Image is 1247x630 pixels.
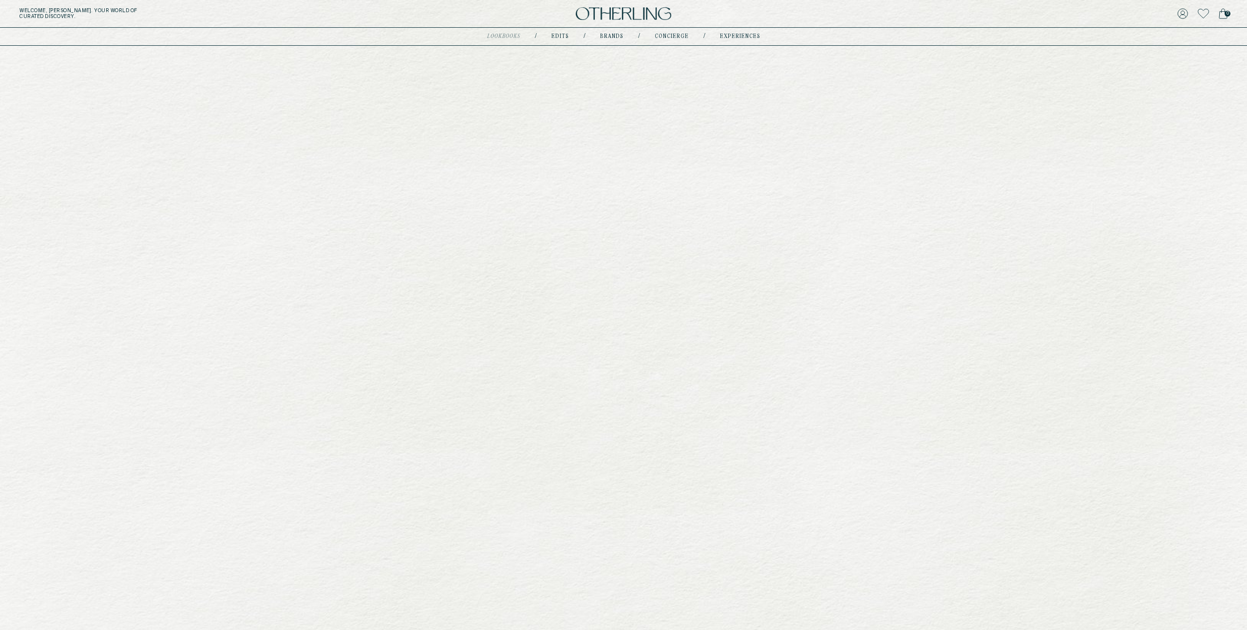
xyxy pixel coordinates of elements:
div: / [703,33,705,40]
div: / [638,33,640,40]
a: experiences [720,34,760,39]
a: 0 [1219,7,1228,20]
img: logo [576,7,671,20]
a: Edits [551,34,569,39]
a: lookbooks [487,34,520,39]
div: / [535,33,537,40]
a: Brands [600,34,623,39]
div: / [584,33,586,40]
a: concierge [655,34,689,39]
h5: Welcome, [PERSON_NAME] . Your world of curated discovery. [19,8,382,19]
span: 0 [1225,11,1230,17]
